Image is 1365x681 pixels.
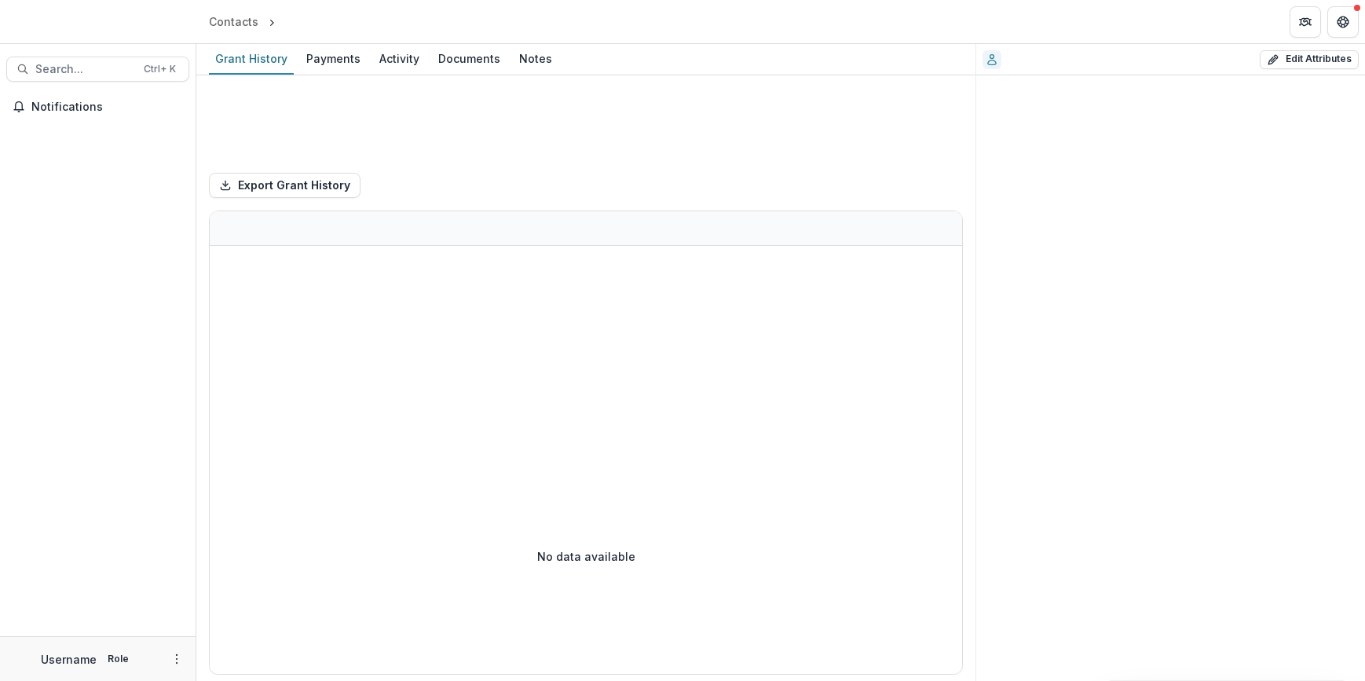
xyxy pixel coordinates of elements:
[1327,6,1359,38] button: Get Help
[513,44,558,75] a: Notes
[373,47,426,70] div: Activity
[537,548,635,565] p: No data available
[1290,6,1321,38] button: Partners
[103,652,134,666] p: Role
[209,173,360,198] button: Export Grant History
[513,47,558,70] div: Notes
[31,101,183,114] span: Notifications
[209,13,258,30] div: Contacts
[373,44,426,75] a: Activity
[203,10,265,33] a: Contacts
[1260,50,1359,69] button: Edit Attributes
[6,94,189,119] button: Notifications
[203,10,346,33] nav: breadcrumb
[167,650,186,668] button: More
[300,44,367,75] a: Payments
[6,57,189,82] button: Search...
[209,47,294,70] div: Grant History
[432,47,507,70] div: Documents
[35,63,134,76] span: Search...
[141,60,179,78] div: Ctrl + K
[41,651,97,668] p: Username
[432,44,507,75] a: Documents
[300,47,367,70] div: Payments
[209,44,294,75] a: Grant History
